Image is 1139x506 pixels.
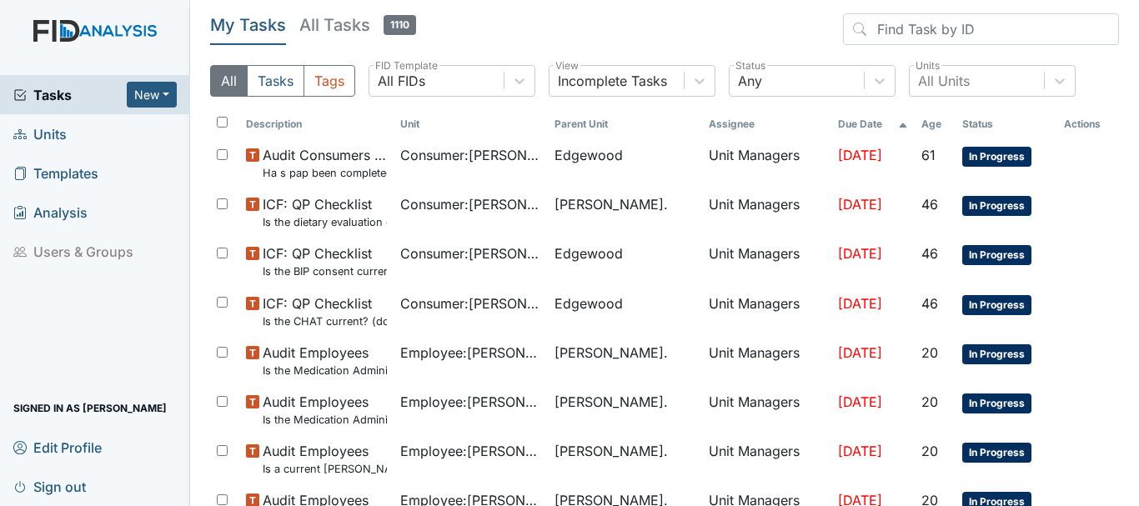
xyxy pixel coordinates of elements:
[702,237,830,286] td: Unit Managers
[127,82,177,108] button: New
[239,110,394,138] th: Toggle SortBy
[554,243,623,263] span: Edgewood
[962,443,1031,463] span: In Progress
[394,110,548,138] th: Toggle SortBy
[217,117,228,128] input: Toggle All Rows Selected
[13,160,98,186] span: Templates
[384,15,416,35] span: 1110
[702,138,830,188] td: Unit Managers
[915,110,956,138] th: Toggle SortBy
[558,71,667,91] div: Incomplete Tasks
[962,147,1031,167] span: In Progress
[304,65,355,97] button: Tags
[263,313,387,329] small: Is the CHAT current? (document the date in the comment section)
[921,393,938,410] span: 20
[400,194,541,214] span: Consumer : [PERSON_NAME]
[956,110,1057,138] th: Toggle SortBy
[838,295,882,312] span: [DATE]
[921,147,936,163] span: 61
[554,145,623,165] span: Edgewood
[210,65,248,97] button: All
[299,13,416,37] h5: All Tasks
[921,443,938,459] span: 20
[831,110,915,138] th: Toggle SortBy
[962,196,1031,216] span: In Progress
[702,110,830,138] th: Assignee
[13,85,127,105] a: Tasks
[838,443,882,459] span: [DATE]
[554,441,668,461] span: [PERSON_NAME].
[263,412,387,428] small: Is the Medication Administration certificate found in the file?
[838,344,882,361] span: [DATE]
[738,71,762,91] div: Any
[962,344,1031,364] span: In Progress
[921,344,938,361] span: 20
[378,71,425,91] div: All FIDs
[263,461,387,477] small: Is a current [PERSON_NAME] Training certificate found in the file (1 year)?
[263,165,387,181] small: Ha s pap been completed for all [DEMOGRAPHIC_DATA] over 18 or is there evidence that one is not r...
[263,214,387,230] small: Is the dietary evaluation current? (document the date in the comment section)
[263,293,387,329] span: ICF: QP Checklist Is the CHAT current? (document the date in the comment section)
[921,245,938,262] span: 46
[554,392,668,412] span: [PERSON_NAME].
[702,385,830,434] td: Unit Managers
[554,194,668,214] span: [PERSON_NAME].
[263,441,387,477] span: Audit Employees Is a current MANDT Training certificate found in the file (1 year)?
[921,295,938,312] span: 46
[843,13,1119,45] input: Find Task by ID
[13,473,86,499] span: Sign out
[702,188,830,237] td: Unit Managers
[263,243,387,279] span: ICF: QP Checklist Is the BIP consent current? (document the date, BIP number in the comment section)
[400,293,541,313] span: Consumer : [PERSON_NAME]
[400,145,541,165] span: Consumer : [PERSON_NAME]
[962,295,1031,315] span: In Progress
[13,121,67,147] span: Units
[210,13,286,37] h5: My Tasks
[263,194,387,230] span: ICF: QP Checklist Is the dietary evaluation current? (document the date in the comment section)
[554,293,623,313] span: Edgewood
[962,245,1031,265] span: In Progress
[210,65,355,97] div: Type filter
[702,287,830,336] td: Unit Managers
[962,393,1031,413] span: In Progress
[400,343,541,363] span: Employee : [PERSON_NAME]
[263,343,387,378] span: Audit Employees Is the Medication Administration Test and 2 observation checklist (hire after 10/...
[554,343,668,363] span: [PERSON_NAME].
[918,71,970,91] div: All Units
[13,434,102,460] span: Edit Profile
[263,145,387,181] span: Audit Consumers Charts Ha s pap been completed for all females over 18 or is there evidence that ...
[400,392,541,412] span: Employee : [PERSON_NAME]
[838,393,882,410] span: [DATE]
[263,263,387,279] small: Is the BIP consent current? (document the date, BIP number in the comment section)
[247,65,304,97] button: Tasks
[13,395,167,421] span: Signed in as [PERSON_NAME]
[838,147,882,163] span: [DATE]
[13,199,88,225] span: Analysis
[921,196,938,213] span: 46
[702,434,830,483] td: Unit Managers
[1057,110,1119,138] th: Actions
[400,441,541,461] span: Employee : [PERSON_NAME]
[838,245,882,262] span: [DATE]
[400,243,541,263] span: Consumer : [PERSON_NAME]
[263,363,387,378] small: Is the Medication Administration Test and 2 observation checklist (hire after 10/07) found in the...
[548,110,702,138] th: Toggle SortBy
[263,392,387,428] span: Audit Employees Is the Medication Administration certificate found in the file?
[838,196,882,213] span: [DATE]
[702,336,830,385] td: Unit Managers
